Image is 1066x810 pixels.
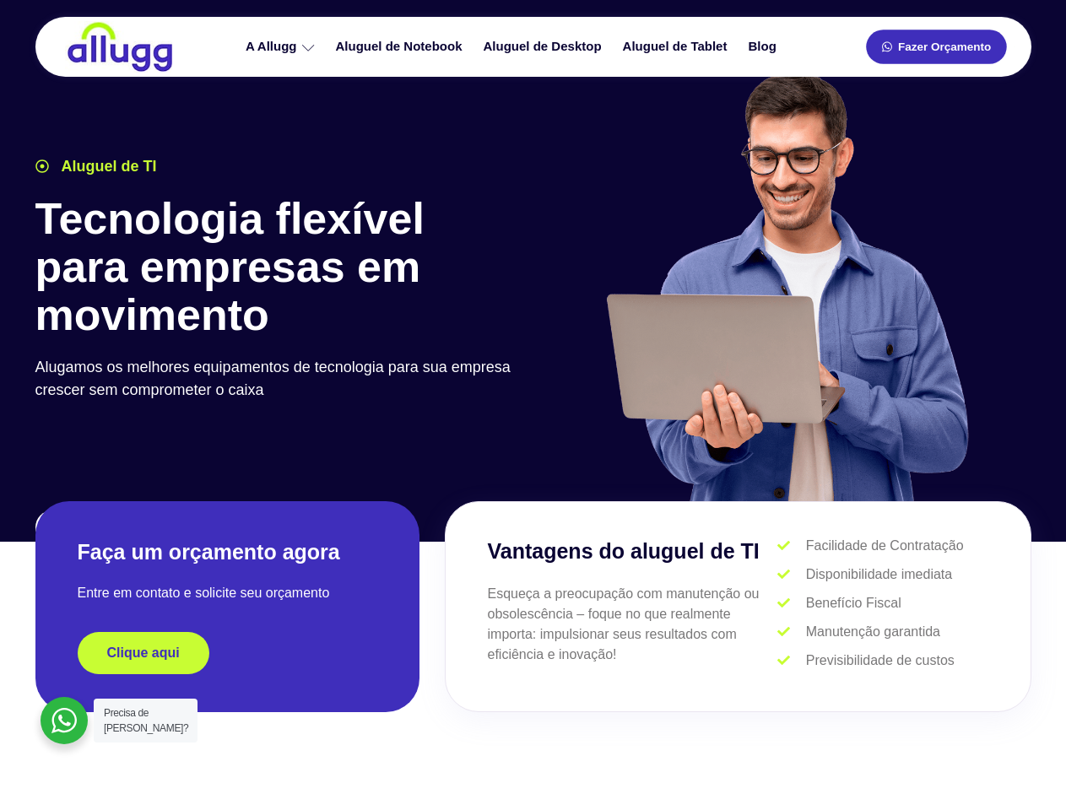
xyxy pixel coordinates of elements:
a: Aluguel de Tablet [614,32,740,62]
h2: Faça um orçamento agora [78,538,377,566]
span: Benefício Fiscal [802,593,901,613]
span: Facilidade de Contratação [802,536,964,556]
iframe: Chat Widget [762,594,1066,810]
h1: Tecnologia flexível para empresas em movimento [35,195,525,340]
a: A Allugg [237,32,327,62]
span: Fazer Orçamento [898,41,991,53]
span: Precisa de [PERSON_NAME]? [104,707,188,734]
p: Entre em contato e solicite seu orçamento [78,583,377,603]
span: Disponibilidade imediata [802,564,952,585]
a: Blog [739,32,788,62]
h3: Vantagens do aluguel de TI [488,536,778,568]
a: Aluguel de Desktop [475,32,614,62]
a: Fazer Orçamento [866,30,1006,64]
p: Esqueça a preocupação com manutenção ou obsolescência – foque no que realmente importa: impulsion... [488,584,778,665]
img: locação de TI é Allugg [65,21,175,73]
a: Clique aqui [78,632,209,674]
span: Aluguel de TI [57,155,157,178]
span: Clique aqui [107,646,180,660]
p: Alugamos os melhores equipamentos de tecnologia para sua empresa crescer sem comprometer o caixa [35,356,525,402]
a: Aluguel de Notebook [327,32,475,62]
img: aluguel de ti para startups [600,71,972,501]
